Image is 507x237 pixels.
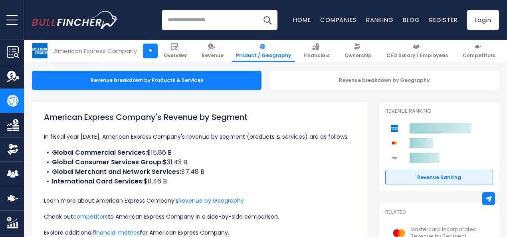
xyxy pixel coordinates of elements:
[178,197,244,205] a: Revenue by Geography
[52,157,163,167] b: Global Consumer Services Group:
[257,10,277,30] button: Search
[44,157,355,167] li: $31.43 B
[389,153,400,163] img: Visa competitors logo
[7,143,19,155] img: Ownership
[386,52,448,59] span: CEO Salary / Employees
[385,108,493,115] p: Revenue Ranking
[320,16,356,24] a: Companies
[198,40,227,62] a: Revenue
[44,212,355,221] p: Check out to American Express Company in a side-by-side comparison.
[44,177,355,186] li: $11.46 B
[366,16,393,24] a: Ranking
[300,40,333,62] a: Financials
[232,40,295,62] a: Product / Geography
[467,10,499,30] a: Login
[341,40,375,62] a: Ownership
[293,16,311,24] a: Home
[383,40,452,62] a: CEO Salary / Employees
[385,209,493,216] p: Related
[385,170,493,185] a: Revenue Ranking
[202,52,224,59] span: Revenue
[32,11,118,29] a: Go to homepage
[44,132,355,141] p: In fiscal year [DATE], American Express Company's revenue by segment (products & services) are as...
[160,40,190,62] a: Overview
[164,52,187,59] span: Overview
[52,167,181,176] b: Global Merchant and Network Services:
[93,229,140,237] a: financial metrics
[143,44,158,58] a: +
[345,52,372,59] span: Ownership
[44,111,355,123] h1: American Express Company's Revenue by Segment
[52,148,147,157] b: Global Commercial Services:
[236,52,291,59] span: Product / Geography
[44,167,355,177] li: $7.48 B
[32,11,118,29] img: Bullfincher logo
[429,16,457,24] a: Register
[389,138,400,148] img: Mastercard Incorporated competitors logo
[463,52,495,59] span: Competitors
[52,177,144,186] b: International Card Services:
[303,52,330,59] span: Financials
[32,71,261,90] div: Revenue breakdown by Products & Services
[403,16,420,24] a: Blog
[269,71,499,90] div: Revenue breakdown by Geography
[54,46,137,56] div: American Express Company
[44,196,355,205] p: Learn more about American Express Company’s
[73,213,108,221] a: competitors
[32,43,48,58] img: AXP logo
[389,123,400,133] img: American Express Company competitors logo
[459,40,499,62] a: Competitors
[44,148,355,157] li: $15.86 B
